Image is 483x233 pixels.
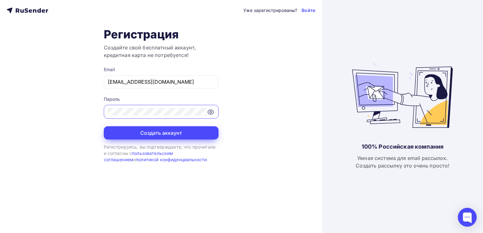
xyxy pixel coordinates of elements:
div: Пароль [104,96,219,102]
button: Создать аккаунт [104,126,219,139]
h3: Создайте свой бесплатный аккаунт, кредитная карта не потребуется! [104,44,219,59]
h1: Регистрация [104,27,219,41]
a: пользовательским соглашением [104,151,173,162]
div: Уже зарегистрированы? [243,7,297,14]
div: Email [104,66,219,73]
div: Регистрируясь, вы подтверждаете, что прочитали и согласны с и . [104,144,219,163]
input: Укажите свой email [108,78,214,86]
div: Умная система для email рассылок. Создать рассылку это очень просто! [356,154,450,169]
a: политикой конфиденциальности [136,157,207,162]
a: Войти [302,7,315,14]
div: 100% Российская компания [362,143,443,151]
